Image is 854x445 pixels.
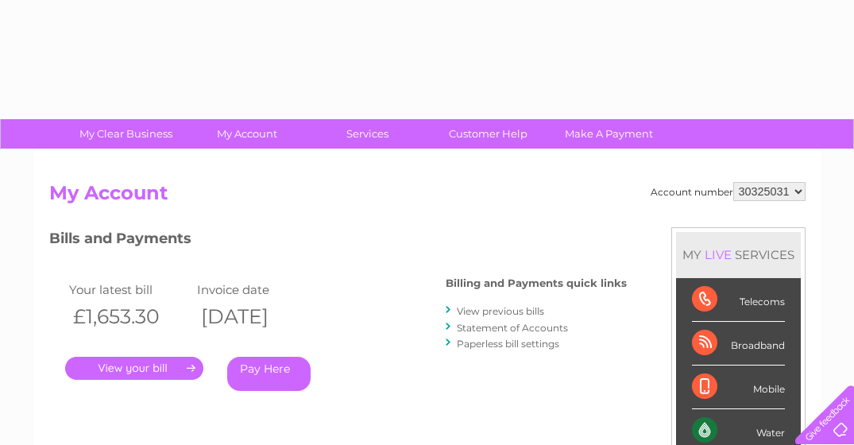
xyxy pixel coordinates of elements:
td: Your latest bill [65,279,193,300]
a: View previous bills [457,305,544,317]
div: Mobile [692,366,785,409]
a: Make A Payment [543,119,674,149]
a: My Clear Business [60,119,191,149]
th: [DATE] [193,300,321,333]
div: Account number [651,182,806,201]
th: £1,653.30 [65,300,193,333]
a: My Account [181,119,312,149]
a: Statement of Accounts [457,322,568,334]
a: Services [302,119,433,149]
a: Paperless bill settings [457,338,559,350]
div: Broadband [692,322,785,366]
a: Customer Help [423,119,554,149]
a: Pay Here [227,357,311,391]
h2: My Account [49,182,806,212]
div: Telecoms [692,278,785,322]
a: . [65,357,203,380]
div: LIVE [701,247,735,262]
td: Invoice date [193,279,321,300]
h4: Billing and Payments quick links [446,277,627,289]
div: MY SERVICES [676,232,801,277]
h3: Bills and Payments [49,227,627,255]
